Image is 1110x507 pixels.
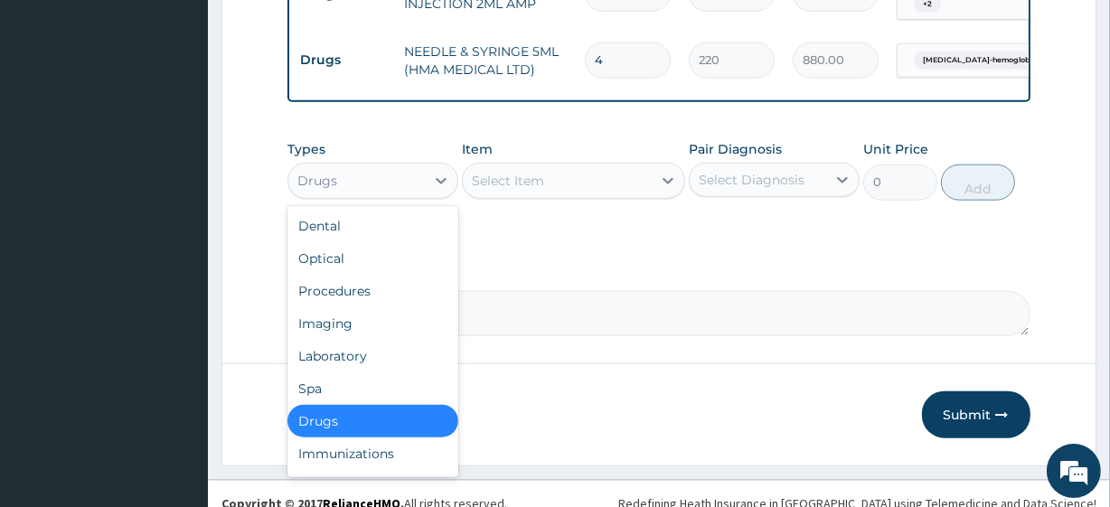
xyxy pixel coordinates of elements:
button: Add [941,164,1015,201]
button: Submit [922,391,1030,438]
div: Dental [287,210,458,242]
div: Minimize live chat window [296,9,340,52]
td: NEEDLE & SYRINGE 5ML (HMA MEDICAL LTD) [395,33,576,88]
div: Laboratory [287,340,458,372]
div: Select Diagnosis [699,171,804,189]
textarea: Type your message and hit 'Enter' [9,325,344,389]
div: Chat with us now [94,101,304,125]
div: Optical [287,242,458,275]
div: Select Item [472,172,544,190]
label: Comment [287,266,1030,281]
label: Types [287,142,325,157]
div: Spa [287,372,458,405]
div: Others [287,470,458,502]
label: Pair Diagnosis [689,140,782,158]
div: Drugs [297,172,337,190]
div: Immunizations [287,437,458,470]
label: Unit Price [863,140,928,158]
td: Drugs [291,43,395,77]
div: Procedures [287,275,458,307]
div: Imaging [287,307,458,340]
img: d_794563401_company_1708531726252_794563401 [33,90,73,136]
div: Drugs [287,405,458,437]
label: Item [462,140,493,158]
span: We're online! [105,144,249,326]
